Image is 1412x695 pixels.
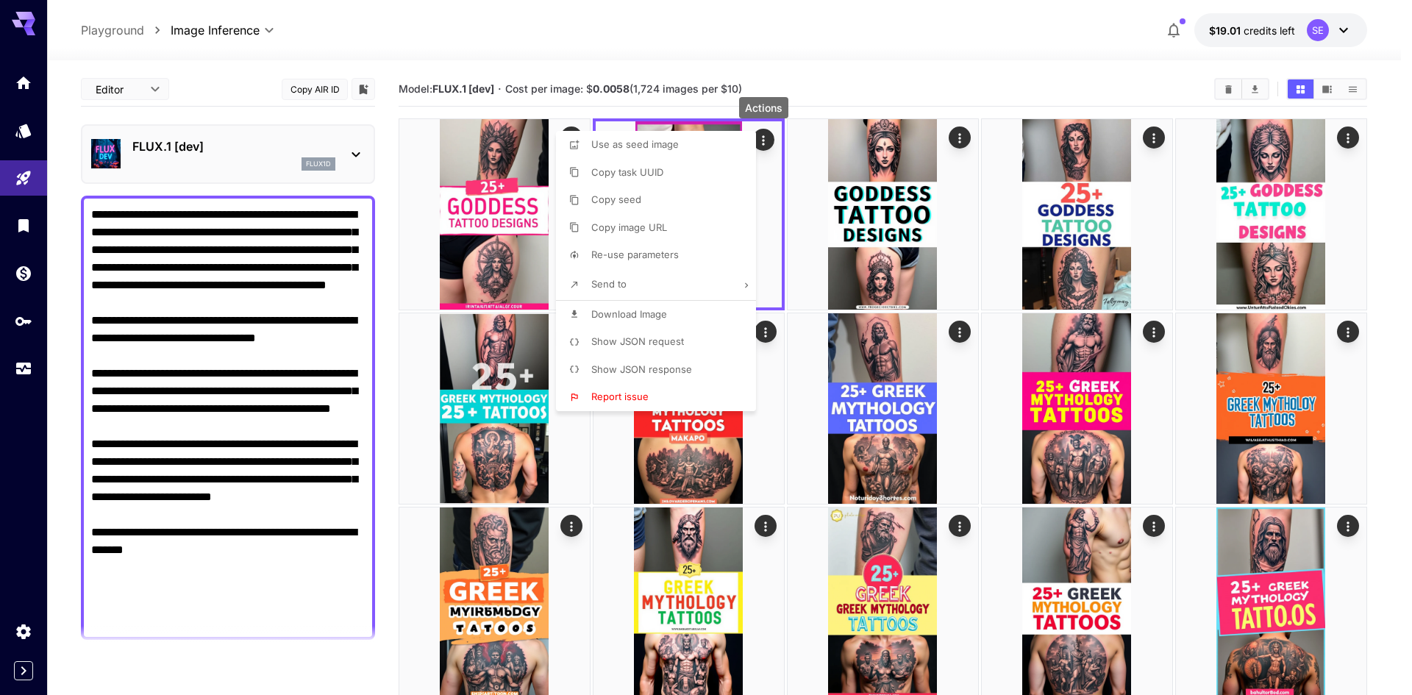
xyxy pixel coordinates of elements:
[591,138,679,150] span: Use as seed image
[591,363,692,375] span: Show JSON response
[591,166,663,178] span: Copy task UUID
[591,221,667,233] span: Copy image URL
[591,391,649,402] span: Report issue
[591,335,684,347] span: Show JSON request
[591,278,627,290] span: Send to
[591,308,667,320] span: Download Image
[739,97,788,118] div: Actions
[591,249,679,260] span: Re-use parameters
[591,193,641,205] span: Copy seed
